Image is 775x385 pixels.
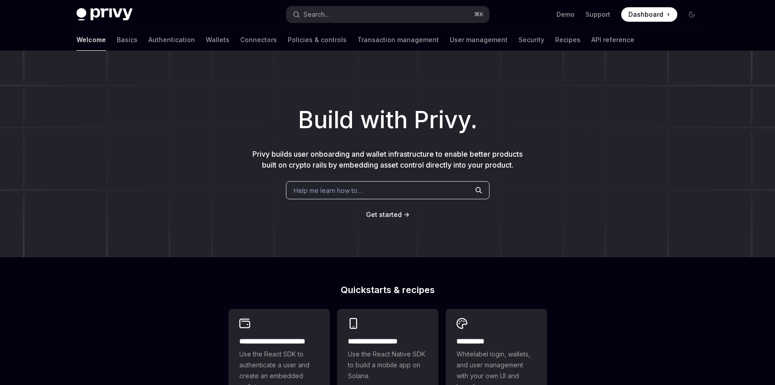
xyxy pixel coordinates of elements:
span: Dashboard [628,10,663,19]
div: Search... [304,9,329,20]
img: dark logo [76,8,133,21]
a: User management [450,29,508,51]
a: Demo [556,10,575,19]
a: Security [518,29,544,51]
a: Basics [117,29,138,51]
span: ⌘ K [474,11,484,18]
a: Connectors [240,29,277,51]
a: Dashboard [621,7,677,22]
span: Use the React Native SDK to build a mobile app on Solana. [348,349,428,381]
a: Authentication [148,29,195,51]
span: Help me learn how to… [294,186,362,195]
a: Transaction management [357,29,439,51]
h2: Quickstarts & recipes [228,285,547,294]
a: Recipes [555,29,580,51]
a: Welcome [76,29,106,51]
a: Support [585,10,610,19]
a: Wallets [206,29,229,51]
a: API reference [591,29,634,51]
span: Privy builds user onboarding and wallet infrastructure to enable better products built on crypto ... [252,149,523,169]
span: Get started [366,211,402,218]
a: Get started [366,210,402,219]
button: Search...⌘K [286,6,489,23]
a: Policies & controls [288,29,347,51]
h1: Build with Privy. [14,102,761,138]
button: Toggle dark mode [685,7,699,22]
